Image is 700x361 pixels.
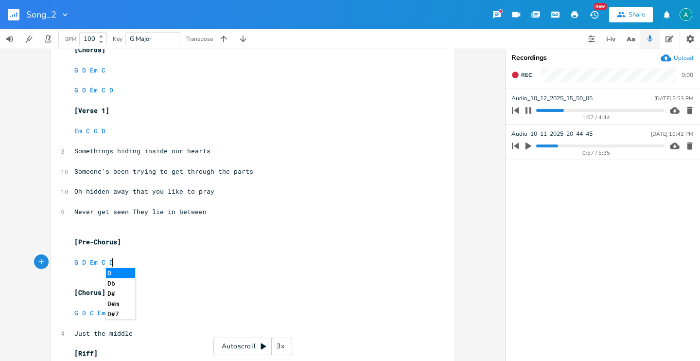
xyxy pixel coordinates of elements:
[74,308,78,317] span: G
[74,66,78,74] span: G
[511,129,593,139] span: Audio_10_11_2025_20_44_45
[130,35,152,43] span: G Major
[90,308,94,317] span: C
[74,258,78,267] span: G
[74,146,210,155] span: Somethings hiding inside our hearts
[186,36,213,42] div: Transpose
[82,258,86,267] span: D
[74,45,105,54] span: [Chords]
[106,299,135,309] li: D#m
[109,86,113,94] span: D
[609,7,653,22] button: Share
[82,308,86,317] span: D
[511,54,694,61] div: Recordings
[106,309,135,319] li: D#7
[507,67,536,83] button: Rec
[86,126,90,135] span: C
[98,308,105,317] span: Em
[74,237,121,246] span: [Pre-Chorus]
[213,338,292,355] div: Autoscroll
[682,72,693,78] div: 0:00
[528,150,665,156] div: 0:57 / 5:35
[74,167,253,176] span: Someone's been trying to get through the parts
[82,86,86,94] span: D
[654,96,693,101] div: [DATE] 5:53 PM
[74,207,207,216] span: Never get seen They lie in between
[65,36,76,42] div: BPM
[629,10,645,19] div: Share
[102,126,105,135] span: D
[113,36,122,42] div: Key
[521,72,532,79] span: Rec
[584,6,604,23] button: New
[74,187,214,196] span: Oh hidden away that you like to pray
[594,3,607,10] div: New
[74,349,98,358] span: [Riff]
[109,258,113,267] span: D
[102,258,105,267] span: C
[511,94,593,103] span: Audio_10_12_2025_15_50_05
[674,54,693,62] div: Upload
[94,126,98,135] span: G
[74,126,82,135] span: Em
[74,288,105,297] span: [Chorus]
[680,8,692,21] img: Alex
[106,289,135,299] li: D#
[82,66,86,74] span: D
[26,10,56,19] span: Song_2
[272,338,289,355] div: 3x
[90,86,98,94] span: Em
[74,106,109,115] span: [Verse 1]
[106,268,135,278] li: D
[661,53,693,63] button: Upload
[106,278,135,289] li: Db
[651,131,693,137] div: [DATE] 10:42 PM
[102,86,105,94] span: C
[528,115,665,120] div: 1:02 / 4:44
[102,66,105,74] span: C
[74,329,133,338] span: Just the middle
[90,258,98,267] span: Em
[90,66,98,74] span: Em
[74,86,78,94] span: G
